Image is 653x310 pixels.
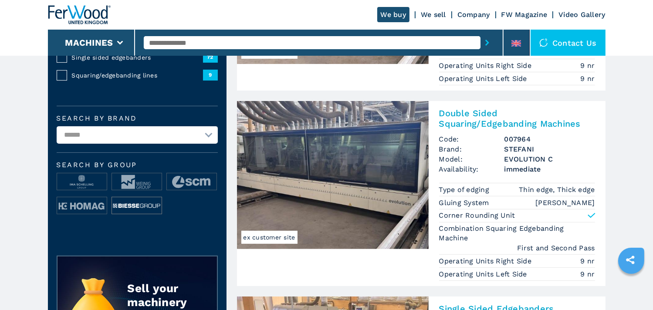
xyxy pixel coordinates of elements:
[439,256,534,266] p: Operating Units Right Side
[517,243,595,253] em: First and Second Pass
[535,198,595,208] em: [PERSON_NAME]
[203,52,218,62] span: 72
[581,269,595,279] em: 9 nr
[237,101,429,249] img: Double Sided Squaring/Edgebanding Machines STEFANI EVOLUTION C
[48,5,111,24] img: Ferwood
[581,61,595,71] em: 9 nr
[539,38,548,47] img: Contact us
[439,164,504,174] span: Availability:
[619,249,641,271] a: sharethis
[616,271,646,303] iframe: Chat
[237,101,606,286] a: Double Sided Squaring/Edgebanding Machines STEFANI EVOLUTION Cex customer siteDouble Sided Squari...
[439,74,530,84] p: Operating Units Left Side
[439,198,492,208] p: Gluing System
[501,10,548,19] a: FW Magazine
[439,108,595,129] h2: Double Sided Squaring/Edgebanding Machines
[439,211,515,220] p: Corner Rounding Unit
[112,173,162,191] img: image
[57,162,218,168] span: Search by group
[504,134,595,144] h3: 007964
[439,224,595,243] p: Combination Squaring Edgebanding Machine
[504,164,595,174] span: immediate
[421,10,446,19] a: We sell
[439,134,504,144] span: Code:
[167,173,217,191] img: image
[57,115,218,122] label: Search by brand
[504,144,595,154] h3: STEFANI
[72,53,203,62] span: Single sided edgebanders
[439,61,534,71] p: Operating Units Right Side
[112,197,162,215] img: image
[439,185,492,195] p: Type of edging
[519,185,595,195] em: Thin edge, Thick edge
[439,270,530,279] p: Operating Units Left Side
[581,74,595,84] em: 9 nr
[504,154,595,164] h3: EVOLUTION C
[241,231,298,244] span: ex customer site
[377,7,410,22] a: We buy
[531,30,606,56] div: Contact us
[439,154,504,164] span: Model:
[57,173,107,191] img: image
[57,197,107,215] img: image
[72,71,203,80] span: Squaring/edgebanding lines
[480,33,494,53] button: submit-button
[581,256,595,266] em: 9 nr
[65,37,113,48] button: Machines
[203,70,218,80] span: 9
[558,10,605,19] a: Video Gallery
[457,10,490,19] a: Company
[439,144,504,154] span: Brand:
